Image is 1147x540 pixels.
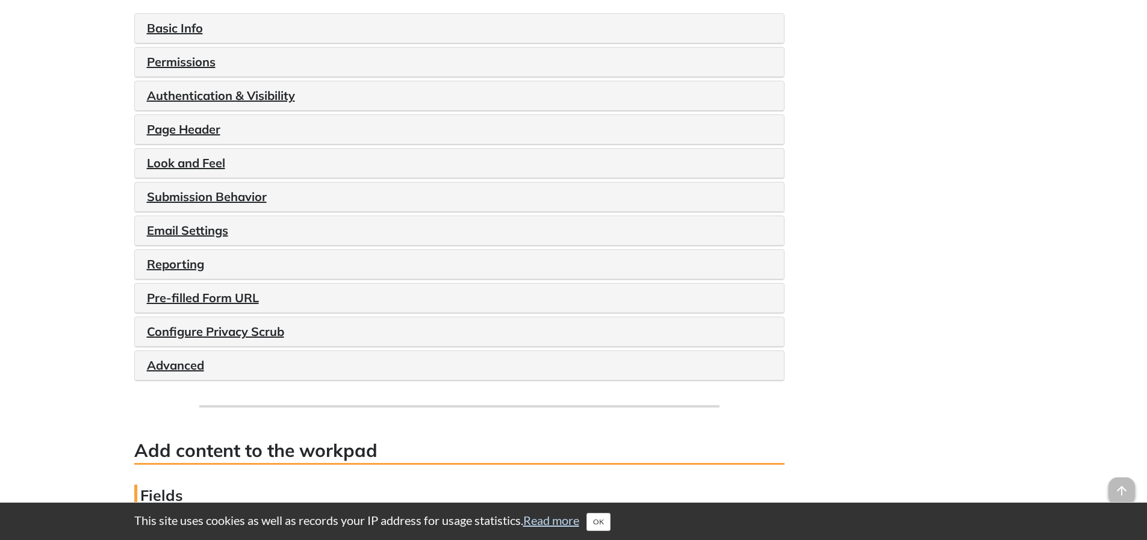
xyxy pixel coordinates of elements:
a: arrow_upward [1108,479,1135,493]
a: Email Settings [147,223,228,238]
a: Look and Feel [147,155,225,170]
a: Submission Behavior [147,189,267,204]
a: Configure Privacy Scrub [147,324,284,339]
a: Authentication & Visibility [147,88,295,103]
a: Permissions [147,54,216,69]
h3: Add content to the workpad [134,438,785,465]
a: Pre-filled Form URL [147,290,259,305]
div: This site uses cookies as well as records your IP address for usage statistics. [122,512,1025,531]
span: arrow_upward [1108,477,1135,504]
h4: Fields [134,485,785,506]
a: Basic Info [147,20,203,36]
button: Close [586,513,611,531]
a: Reporting [147,256,204,272]
a: Page Header [147,122,220,137]
a: Advanced [147,358,204,373]
a: Read more [523,513,579,527]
